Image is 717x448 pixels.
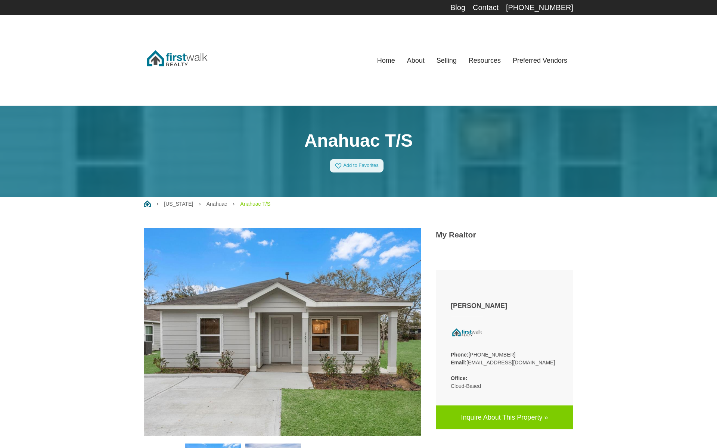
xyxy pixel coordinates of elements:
[451,360,466,365] strong: Email:
[436,405,573,429] a: Inquire About This Property »
[451,317,483,349] img: company logo
[371,52,401,69] a: Home
[451,302,558,310] h4: [PERSON_NAME]
[451,375,467,381] strong: Office:
[451,351,558,367] p: [PHONE_NUMBER] [EMAIL_ADDRESS][DOMAIN_NAME]
[506,4,573,11] div: [PHONE_NUMBER]
[451,374,558,390] p: Cloud-Based
[343,162,379,168] span: Add to Favorites
[507,52,573,69] a: Preferred Vendors
[451,352,468,358] strong: Phone:
[164,201,193,207] a: [US_STATE]
[330,159,384,172] a: Add to Favorites
[463,52,507,69] a: Resources
[207,201,227,207] a: Anahuac
[431,52,463,69] a: Selling
[436,230,573,239] h3: My Realtor
[401,52,431,69] a: About
[144,130,573,152] h1: Anahuac T/S
[240,201,270,207] a: Anahuac T/S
